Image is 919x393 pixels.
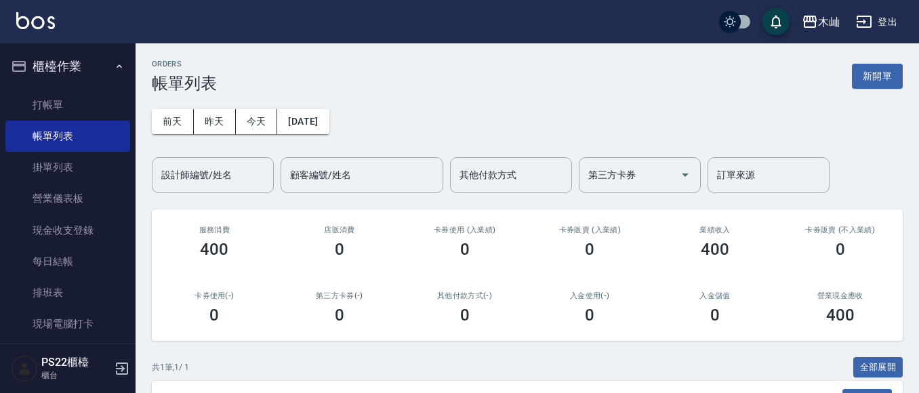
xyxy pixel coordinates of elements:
h3: 0 [209,306,219,325]
h3: 0 [460,306,470,325]
h2: 店販消費 [293,226,386,234]
h2: 卡券販賣 (入業績) [544,226,636,234]
a: 打帳單 [5,89,130,121]
button: 今天 [236,109,278,134]
p: 共 1 筆, 1 / 1 [152,361,189,373]
button: 全部展開 [853,357,903,378]
h2: 入金使用(-) [544,291,636,300]
h2: 卡券販賣 (不入業績) [794,226,886,234]
h3: 0 [585,306,594,325]
h3: 服務消費 [168,226,261,234]
button: 櫃檯作業 [5,49,130,84]
h2: 卡券使用(-) [168,291,261,300]
h3: 400 [200,240,228,259]
a: 新開單 [852,69,903,82]
button: Open [674,164,696,186]
button: 木屾 [796,8,845,36]
h2: 卡券使用 (入業績) [418,226,511,234]
h3: 0 [335,240,344,259]
img: Person [11,355,38,382]
a: 掛單列表 [5,152,130,183]
h5: PS22櫃檯 [41,356,110,369]
button: 登出 [851,9,903,35]
img: Logo [16,12,55,29]
a: 排班表 [5,277,130,308]
p: 櫃台 [41,369,110,381]
h2: 營業現金應收 [794,291,886,300]
h3: 400 [826,306,855,325]
h3: 0 [710,306,720,325]
h2: 業績收入 [669,226,762,234]
button: [DATE] [277,109,329,134]
button: 昨天 [194,109,236,134]
div: 木屾 [818,14,840,30]
a: 帳單列表 [5,121,130,152]
h3: 0 [335,306,344,325]
a: 現場電腦打卡 [5,308,130,339]
h2: ORDERS [152,60,217,68]
a: 營業儀表板 [5,183,130,214]
h2: 第三方卡券(-) [293,291,386,300]
h3: 0 [836,240,845,259]
h3: 帳單列表 [152,74,217,93]
h2: 入金儲值 [669,291,762,300]
a: 現金收支登錄 [5,215,130,246]
h2: 其他付款方式(-) [418,291,511,300]
button: 新開單 [852,64,903,89]
h3: 0 [460,240,470,259]
a: 每日結帳 [5,246,130,277]
button: save [762,8,790,35]
h3: 400 [701,240,729,259]
h3: 0 [585,240,594,259]
button: 前天 [152,109,194,134]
